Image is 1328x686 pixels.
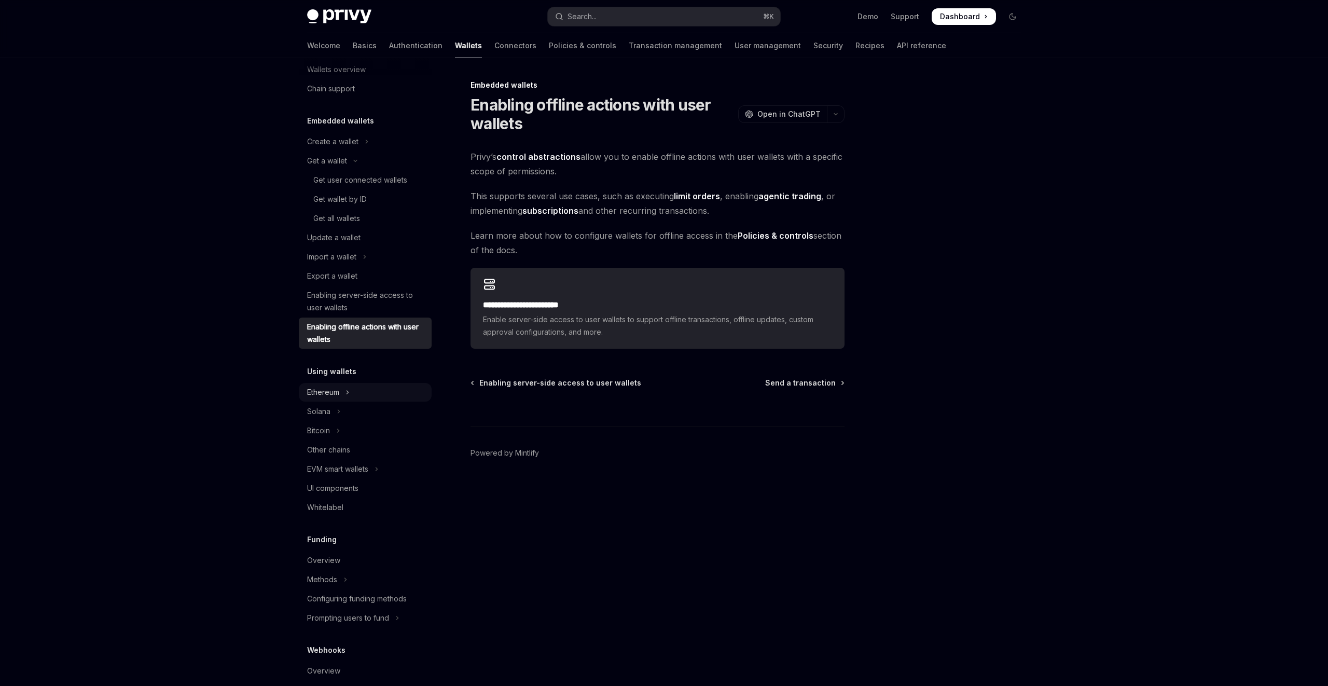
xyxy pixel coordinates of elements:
[307,665,340,677] div: Overview
[307,463,368,475] div: EVM smart wallets
[307,386,339,399] div: Ethereum
[496,152,580,162] a: control abstractions
[313,212,360,225] div: Get all wallets
[307,554,340,567] div: Overview
[307,33,340,58] a: Welcome
[307,573,337,586] div: Methods
[855,33,884,58] a: Recipes
[548,7,780,26] button: Open search
[299,248,432,266] button: Toggle Import a wallet section
[299,662,432,680] a: Overview
[299,190,432,209] a: Get wallet by ID
[299,286,432,317] a: Enabling server-side access to user wallets
[299,551,432,570] a: Overview
[897,33,946,58] a: API reference
[1004,8,1021,25] button: Toggle dark mode
[522,205,578,216] strong: subscriptions
[932,8,996,25] a: Dashboard
[307,644,345,656] h5: Webhooks
[299,132,432,151] button: Toggle Create a wallet section
[299,570,432,589] button: Toggle Methods section
[738,230,813,241] strong: Policies & controls
[494,33,536,58] a: Connectors
[307,501,343,514] div: Whitelabel
[307,482,358,495] div: UI components
[299,421,432,440] button: Toggle Bitcoin section
[307,270,357,282] div: Export a wallet
[549,33,616,58] a: Policies & controls
[940,11,980,22] span: Dashboard
[299,267,432,285] a: Export a wallet
[307,155,347,167] div: Get a wallet
[471,189,845,218] span: This supports several use cases, such as executing , enabling , or implementing and other recurri...
[299,589,432,608] a: Configuring funding methods
[757,109,821,119] span: Open in ChatGPT
[471,268,845,349] a: **** **** **** **** ****Enable server-side access to user wallets to support offline transactions...
[307,405,330,418] div: Solana
[299,498,432,517] a: Whitelabel
[299,441,432,459] a: Other chains
[307,231,361,244] div: Update a wallet
[299,383,432,402] button: Toggle Ethereum section
[307,424,330,437] div: Bitcoin
[758,191,821,201] strong: agentic trading
[307,321,425,346] div: Enabling offline actions with user wallets
[472,378,641,388] a: Enabling server-side access to user wallets
[763,12,774,21] span: ⌘ K
[735,33,801,58] a: User management
[313,193,367,205] div: Get wallet by ID
[299,79,432,98] a: Chain support
[353,33,377,58] a: Basics
[299,460,432,478] button: Toggle EVM smart wallets section
[307,83,355,95] div: Chain support
[765,378,843,388] a: Send a transaction
[299,609,432,627] button: Toggle Prompting users to fund section
[813,33,843,58] a: Security
[307,533,337,546] h5: Funding
[307,444,350,456] div: Other chains
[568,10,597,23] div: Search...
[307,9,371,24] img: dark logo
[471,80,845,90] div: Embedded wallets
[471,228,845,257] span: Learn more about how to configure wallets for offline access in the section of the docs.
[483,313,832,338] span: Enable server-side access to user wallets to support offline transactions, offline updates, custo...
[299,402,432,421] button: Toggle Solana section
[313,174,407,186] div: Get user connected wallets
[307,593,407,605] div: Configuring funding methods
[674,191,720,201] strong: limit orders
[455,33,482,58] a: Wallets
[299,318,432,349] a: Enabling offline actions with user wallets
[389,33,442,58] a: Authentication
[307,289,425,314] div: Enabling server-side access to user wallets
[307,365,356,378] h5: Using wallets
[299,171,432,189] a: Get user connected wallets
[307,115,374,127] h5: Embedded wallets
[857,11,878,22] a: Demo
[738,105,827,123] button: Open in ChatGPT
[307,251,356,263] div: Import a wallet
[471,448,539,458] a: Powered by Mintlify
[307,135,358,148] div: Create a wallet
[479,378,641,388] span: Enabling server-side access to user wallets
[307,612,389,624] div: Prompting users to fund
[471,95,734,133] h1: Enabling offline actions with user wallets
[299,228,432,247] a: Update a wallet
[299,209,432,228] a: Get all wallets
[629,33,722,58] a: Transaction management
[471,149,845,179] span: Privy’s allow you to enable offline actions with user wallets with a specific scope of permissions.
[891,11,919,22] a: Support
[299,479,432,498] a: UI components
[765,378,836,388] span: Send a transaction
[299,152,432,170] button: Toggle Get a wallet section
